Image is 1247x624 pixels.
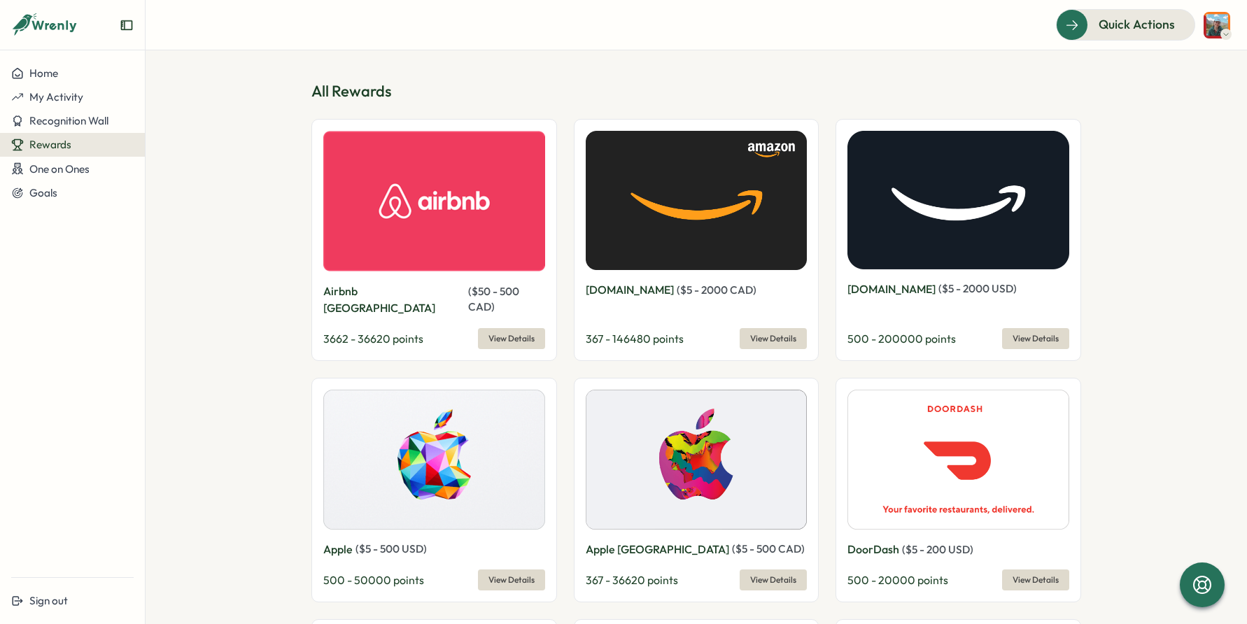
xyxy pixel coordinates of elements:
span: View Details [488,329,535,348]
span: Home [29,66,58,80]
button: View Details [1002,328,1069,349]
p: [DOMAIN_NAME] [847,281,936,298]
span: View Details [1013,570,1059,590]
button: Expand sidebar [120,18,134,32]
span: Goals [29,186,57,199]
span: One on Ones [29,162,90,176]
span: Recognition Wall [29,114,108,127]
span: 500 - 50000 points [323,573,424,587]
img: Emily Jablonski [1204,12,1230,38]
span: ( $ 5 - 200 USD ) [902,543,973,556]
p: Apple [323,541,353,558]
button: View Details [740,328,807,349]
span: Quick Actions [1099,15,1175,34]
button: View Details [1002,569,1069,590]
img: Amazon.com [847,131,1069,269]
span: ( $ 5 - 2000 CAD ) [677,283,756,297]
span: 500 - 200000 points [847,332,956,346]
img: Apple Canada [586,390,808,530]
img: Apple [323,390,545,530]
p: DoorDash [847,541,899,558]
button: Quick Actions [1056,9,1195,40]
span: View Details [1013,329,1059,348]
button: View Details [478,569,545,590]
span: View Details [750,329,796,348]
span: ( $ 50 - 500 CAD ) [468,285,519,313]
span: 500 - 20000 points [847,573,948,587]
img: Amazon.ca [586,131,808,270]
button: View Details [478,328,545,349]
span: ( $ 5 - 2000 USD ) [938,282,1017,295]
img: Airbnb Canada [323,131,545,271]
span: My Activity [29,90,83,104]
span: 367 - 146480 points [586,332,684,346]
p: All Rewards [311,80,1081,102]
span: 3662 - 36620 points [323,332,423,346]
span: 367 - 36620 points [586,573,678,587]
span: ( $ 5 - 500 USD ) [355,542,427,555]
span: View Details [488,570,535,590]
p: Airbnb [GEOGRAPHIC_DATA] [323,283,465,318]
span: Rewards [29,138,71,151]
span: ( $ 5 - 500 CAD ) [732,542,805,555]
span: Sign out [29,594,68,607]
img: DoorDash [847,390,1069,530]
button: View Details [740,569,807,590]
p: [DOMAIN_NAME] [586,281,674,299]
p: Apple [GEOGRAPHIC_DATA] [586,541,729,558]
span: View Details [750,570,796,590]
